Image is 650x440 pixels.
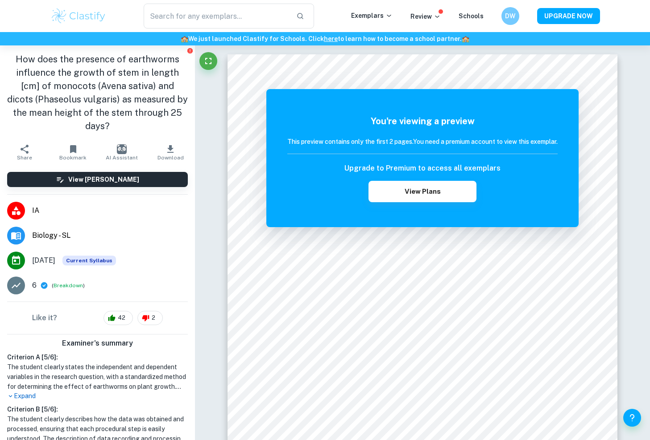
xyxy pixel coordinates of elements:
p: 6 [32,280,37,291]
h6: This preview contains only the first 2 pages. You need a premium account to view this exemplar. [287,137,558,147]
h6: Examiner's summary [4,338,191,349]
button: Help and Feedback [623,409,641,427]
button: View Plans [368,181,476,202]
span: 🏫 [462,35,469,42]
span: AI Assistant [106,155,138,161]
button: Report issue [186,47,193,54]
button: Fullscreen [199,52,217,70]
h6: Criterion B [ 5 / 6 ]: [7,404,188,414]
p: Expand [7,391,188,401]
img: AI Assistant [117,144,127,154]
a: here [324,35,338,42]
span: 42 [113,314,130,322]
h6: View [PERSON_NAME] [68,175,139,184]
div: This exemplar is based on the current syllabus. Feel free to refer to it for inspiration/ideas wh... [62,256,116,265]
h6: Criterion A [ 5 / 6 ]: [7,352,188,362]
span: Share [17,155,32,161]
img: Clastify logo [50,7,107,25]
input: Search for any exemplars... [144,4,290,29]
span: Current Syllabus [62,256,116,265]
p: Review [410,12,441,21]
span: Bookmark [59,155,87,161]
span: 2 [147,314,160,322]
h6: We just launched Clastify for Schools. Click to learn how to become a school partner. [2,34,648,44]
button: AI Assistant [98,140,146,165]
h6: DW [505,11,515,21]
span: ( ) [52,281,85,290]
h6: Like it? [32,313,57,323]
span: IA [32,205,188,216]
span: [DATE] [32,255,55,266]
h6: Upgrade to Premium to access all exemplars [344,163,501,174]
button: UPGRADE NOW [537,8,600,24]
h5: You're viewing a preview [287,114,558,128]
a: Schools [459,12,484,20]
button: Download [146,140,195,165]
h1: How does the presence of earthworms influence the growth of stem in length [cm] of monocots (Aven... [7,53,188,133]
button: DW [501,7,519,25]
h1: The student clearly states the independent and dependent variables in the research question, with... [7,362,188,391]
span: Download [157,155,184,161]
button: Bookmark [49,140,97,165]
button: Breakdown [54,281,83,289]
span: 🏫 [181,35,188,42]
span: Biology - SL [32,230,188,241]
button: View [PERSON_NAME] [7,172,188,187]
p: Exemplars [351,11,393,20]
